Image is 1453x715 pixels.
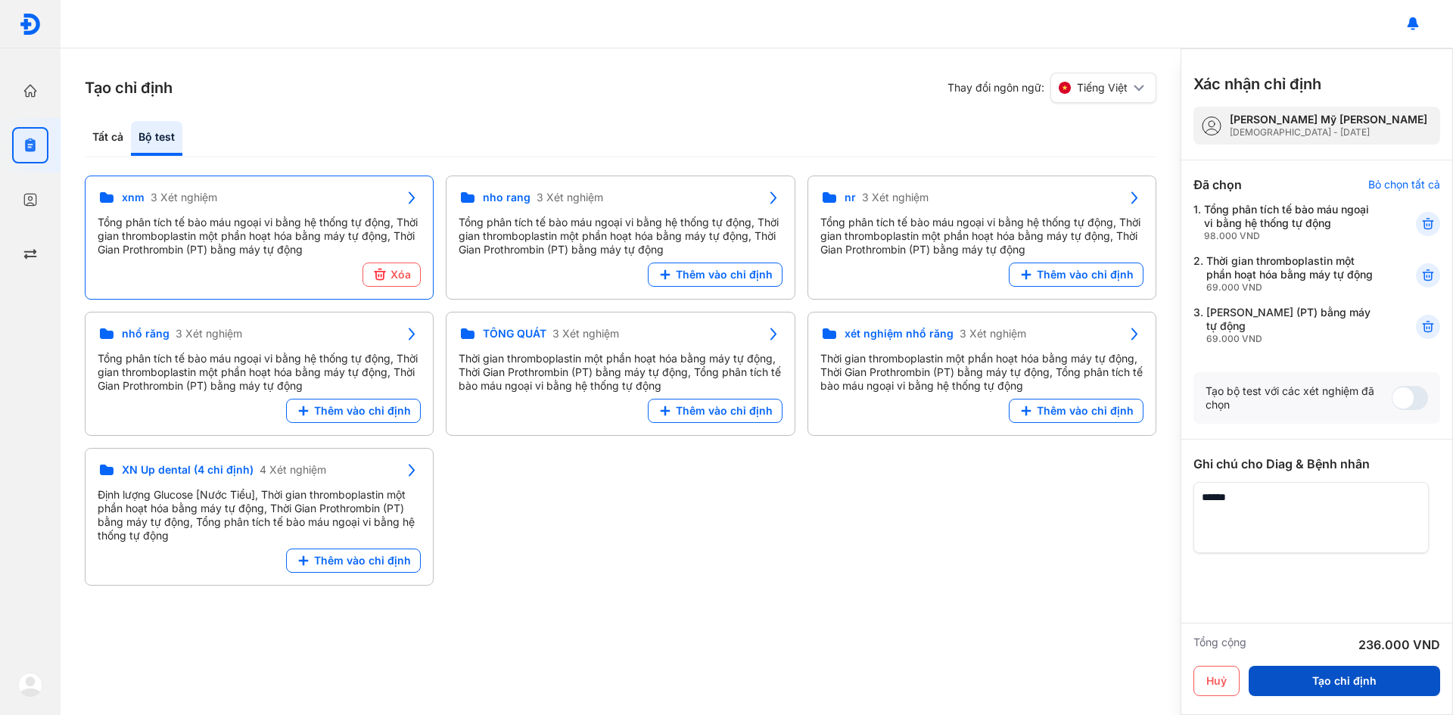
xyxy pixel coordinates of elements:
div: 98.000 VND [1204,230,1379,242]
div: [DEMOGRAPHIC_DATA] - [DATE] [1230,126,1427,138]
span: Thêm vào chỉ định [314,404,411,418]
img: logo [19,13,42,36]
img: logo [18,673,42,697]
span: xnm [122,191,145,204]
span: Tiếng Việt [1077,81,1128,95]
div: Tổng phân tích tế bào máu ngoại vi bằng hệ thống tự động, Thời gian thromboplastin một phần hoạt ... [98,216,421,256]
div: Thay đổi ngôn ngữ: [947,73,1156,103]
div: Thời gian thromboplastin một phần hoạt hóa bằng máy tự động, Thời Gian Prothrombin (PT) bằng máy ... [459,352,782,393]
div: Đã chọn [1193,176,1242,194]
span: Thêm vào chỉ định [676,268,773,281]
div: Tạo bộ test với các xét nghiệm đã chọn [1206,384,1392,412]
div: [PERSON_NAME] Mỹ [PERSON_NAME] [1230,113,1427,126]
span: 4 Xét nghiệm [260,463,326,477]
span: XN Up dental (4 chỉ định) [122,463,254,477]
button: Thêm vào chỉ định [286,399,421,423]
span: Thêm vào chỉ định [314,554,411,567]
div: Thời gian thromboplastin một phần hoạt hóa bằng máy tự động, Thời Gian Prothrombin (PT) bằng máy ... [820,352,1143,393]
span: 3 Xét nghiệm [151,191,217,204]
div: Tổng phân tích tế bào máu ngoại vi bằng hệ thống tự động, Thời gian thromboplastin một phần hoạt ... [459,216,782,256]
span: nhổ răng [122,327,170,340]
div: Tất cả [85,121,131,156]
span: 3 Xét nghiệm [176,327,242,340]
div: Bỏ chọn tất cả [1368,178,1440,191]
span: Thêm vào chỉ định [1037,268,1134,281]
div: 2. [1193,254,1379,294]
span: nho rang [483,191,530,204]
span: 3 Xét nghiệm [960,327,1026,340]
div: Tổng phân tích tế bào máu ngoại vi bằng hệ thống tự động, Thời gian thromboplastin một phần hoạt ... [820,216,1143,256]
div: 3. [1193,306,1379,345]
span: Thêm vào chỉ định [676,404,773,418]
button: Thêm vào chỉ định [286,549,421,573]
div: Tổng cộng [1193,636,1246,654]
button: Huỷ [1193,666,1240,696]
div: Ghi chú cho Diag & Bệnh nhân [1193,455,1440,473]
div: 69.000 VND [1206,333,1379,345]
div: Bộ test [131,121,182,156]
div: 1. [1193,203,1379,242]
button: Xóa [362,263,421,287]
button: Thêm vào chỉ định [1009,263,1143,287]
span: 3 Xét nghiệm [862,191,929,204]
button: Thêm vào chỉ định [648,263,783,287]
div: 236.000 VND [1358,636,1440,654]
span: nr [845,191,856,204]
span: Xóa [390,268,411,281]
button: Thêm vào chỉ định [648,399,783,423]
button: Thêm vào chỉ định [1009,399,1143,423]
div: Tổng phân tích tế bào máu ngoại vi bằng hệ thống tự động, Thời gian thromboplastin một phần hoạt ... [98,352,421,393]
span: xét nghiệm nhổ răng [845,327,954,340]
div: Thời gian thromboplastin một phần hoạt hóa bằng máy tự động [1206,254,1379,294]
span: Thêm vào chỉ định [1037,404,1134,418]
div: [PERSON_NAME] (PT) bằng máy tự động [1206,306,1379,345]
div: Tổng phân tích tế bào máu ngoại vi bằng hệ thống tự động [1204,203,1379,242]
span: TỔNG QUÁT [483,327,546,340]
div: 69.000 VND [1206,281,1379,294]
div: Định lượng Glucose [Nước Tiểu], Thời gian thromboplastin một phần hoạt hóa bằng máy tự động, Thời... [98,488,421,542]
h3: Tạo chỉ định [85,77,173,98]
span: 3 Xét nghiệm [537,191,603,204]
button: Tạo chỉ định [1249,666,1440,696]
span: 3 Xét nghiệm [552,327,619,340]
h3: Xác nhận chỉ định [1193,73,1321,95]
